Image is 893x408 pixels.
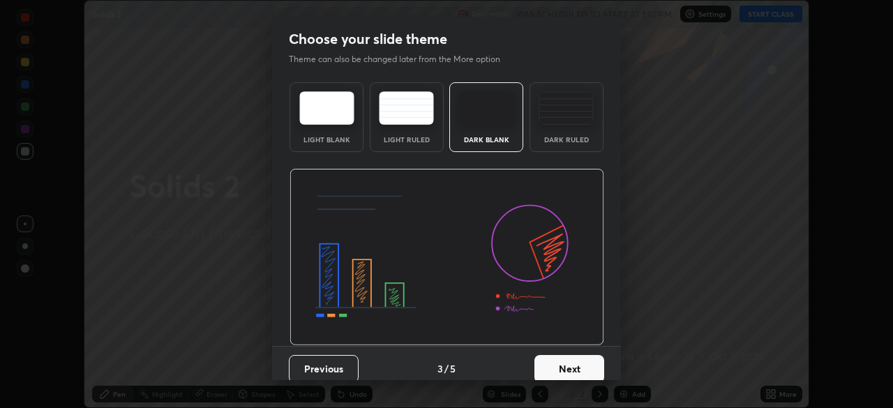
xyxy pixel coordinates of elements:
div: Light Blank [299,136,354,143]
h4: 3 [437,361,443,376]
img: darkThemeBanner.d06ce4a2.svg [290,169,604,346]
div: Dark Blank [458,136,514,143]
img: darkTheme.f0cc69e5.svg [459,91,514,125]
h2: Choose your slide theme [289,30,447,48]
h4: 5 [450,361,456,376]
button: Next [534,355,604,383]
img: lightTheme.e5ed3b09.svg [299,91,354,125]
div: Dark Ruled [539,136,594,143]
button: Previous [289,355,359,383]
p: Theme can also be changed later from the More option [289,53,515,66]
h4: / [444,361,449,376]
img: darkRuledTheme.de295e13.svg [539,91,594,125]
div: Light Ruled [379,136,435,143]
img: lightRuledTheme.5fabf969.svg [379,91,434,125]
